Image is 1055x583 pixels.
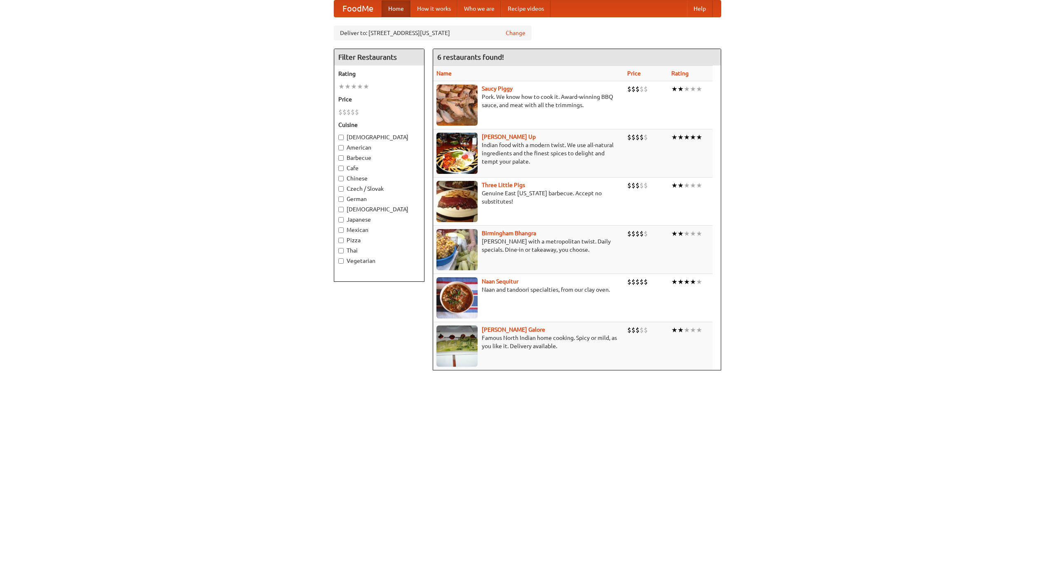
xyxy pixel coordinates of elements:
[678,133,684,142] li: ★
[644,181,648,190] li: $
[457,0,501,17] a: Who we are
[690,277,696,286] li: ★
[338,217,344,222] input: Japanese
[345,82,351,91] li: ★
[482,85,513,92] a: Saucy Piggy
[696,181,702,190] li: ★
[690,229,696,238] li: ★
[338,195,420,203] label: German
[687,0,713,17] a: Help
[437,53,504,61] ng-pluralize: 6 restaurants found!
[338,258,344,264] input: Vegetarian
[338,205,420,213] label: [DEMOGRAPHIC_DATA]
[338,82,345,91] li: ★
[631,325,635,335] li: $
[334,49,424,66] h4: Filter Restaurants
[631,84,635,94] li: $
[338,185,420,193] label: Czech / Slovak
[338,176,344,181] input: Chinese
[690,133,696,142] li: ★
[644,229,648,238] li: $
[696,325,702,335] li: ★
[684,325,690,335] li: ★
[338,174,420,183] label: Chinese
[436,237,621,254] p: [PERSON_NAME] with a metropolitan twist. Daily specials. Dine-in or takeaway, you choose.
[382,0,410,17] a: Home
[338,197,344,202] input: German
[338,154,420,162] label: Barbecue
[338,248,344,253] input: Thai
[338,164,420,172] label: Cafe
[482,133,536,140] a: [PERSON_NAME] Up
[334,0,382,17] a: FoodMe
[436,93,621,109] p: Pork. We know how to cook it. Award-winning BBQ sauce, and meat with all the trimmings.
[436,229,478,270] img: bhangra.jpg
[410,0,457,17] a: How it works
[506,29,525,37] a: Change
[678,325,684,335] li: ★
[678,229,684,238] li: ★
[696,84,702,94] li: ★
[671,277,678,286] li: ★
[338,257,420,265] label: Vegetarian
[338,143,420,152] label: American
[635,229,640,238] li: $
[436,189,621,206] p: Genuine East [US_STATE] barbecue. Accept no substitutes!
[640,325,644,335] li: $
[334,26,532,40] div: Deliver to: [STREET_ADDRESS][US_STATE]
[338,186,344,192] input: Czech / Slovak
[631,277,635,286] li: $
[627,277,631,286] li: $
[684,133,690,142] li: ★
[635,181,640,190] li: $
[338,121,420,129] h5: Cuisine
[627,181,631,190] li: $
[627,229,631,238] li: $
[338,145,344,150] input: American
[627,133,631,142] li: $
[644,84,648,94] li: $
[436,181,478,222] img: littlepigs.jpg
[671,325,678,335] li: ★
[338,108,342,117] li: $
[338,246,420,255] label: Thai
[347,108,351,117] li: $
[338,166,344,171] input: Cafe
[640,229,644,238] li: $
[678,277,684,286] li: ★
[338,226,420,234] label: Mexican
[338,135,344,140] input: [DEMOGRAPHIC_DATA]
[635,133,640,142] li: $
[635,277,640,286] li: $
[338,227,344,233] input: Mexican
[355,108,359,117] li: $
[436,286,621,294] p: Naan and tandoori specialties, from our clay oven.
[482,182,525,188] b: Three Little Pigs
[436,70,452,77] a: Name
[644,133,648,142] li: $
[627,325,631,335] li: $
[338,207,344,212] input: [DEMOGRAPHIC_DATA]
[338,70,420,78] h5: Rating
[482,326,545,333] b: [PERSON_NAME] Galore
[644,277,648,286] li: $
[640,133,644,142] li: $
[696,229,702,238] li: ★
[644,325,648,335] li: $
[338,133,420,141] label: [DEMOGRAPHIC_DATA]
[501,0,551,17] a: Recipe videos
[482,278,518,285] a: Naan Sequitur
[684,229,690,238] li: ★
[351,82,357,91] li: ★
[696,277,702,286] li: ★
[678,84,684,94] li: ★
[640,84,644,94] li: $
[684,181,690,190] li: ★
[631,181,635,190] li: $
[436,133,478,174] img: curryup.jpg
[482,230,536,236] a: Birmingham Bhangra
[338,236,420,244] label: Pizza
[671,70,689,77] a: Rating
